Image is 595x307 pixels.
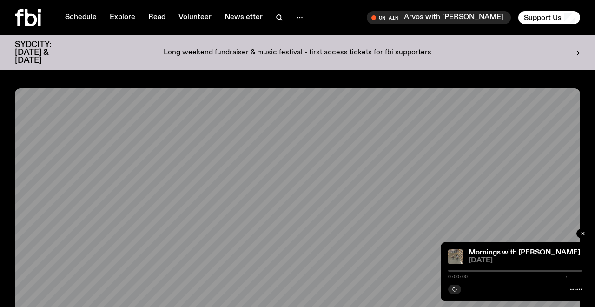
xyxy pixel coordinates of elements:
[367,11,511,24] button: On AirArvos with [PERSON_NAME]
[59,11,102,24] a: Schedule
[164,49,431,57] p: Long weekend fundraiser & music festival - first access tickets for fbi supporters
[173,11,217,24] a: Volunteer
[524,13,562,22] span: Support Us
[15,41,74,65] h3: SYDCITY: [DATE] & [DATE]
[518,11,580,24] button: Support Us
[448,274,468,279] span: 0:00:00
[104,11,141,24] a: Explore
[219,11,268,24] a: Newsletter
[143,11,171,24] a: Read
[469,249,580,256] a: Mornings with [PERSON_NAME]
[469,257,582,264] span: [DATE]
[562,274,582,279] span: -:--:--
